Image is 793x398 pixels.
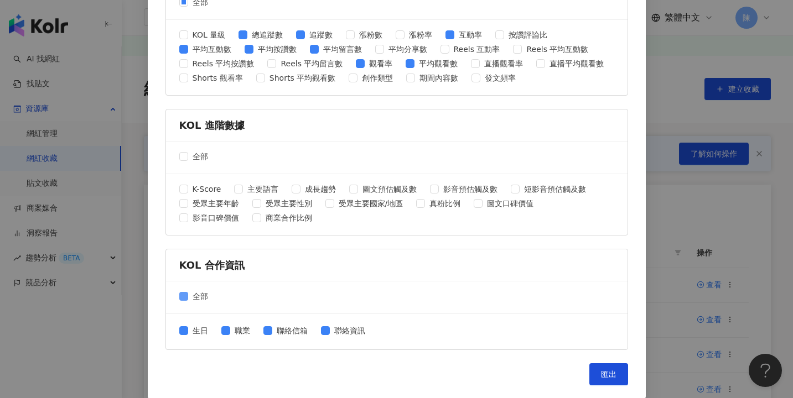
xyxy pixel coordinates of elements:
[545,57,608,70] span: 直播平均觀看數
[230,324,255,337] span: 職業
[454,29,486,41] span: 互動率
[243,183,283,195] span: 主要語言
[272,324,312,337] span: 聯絡信箱
[520,183,590,195] span: 短影音預估觸及數
[365,57,397,70] span: 觀看率
[483,197,538,210] span: 圖文口碑價值
[357,72,397,84] span: 創作類型
[305,29,337,41] span: 追蹤數
[179,258,614,272] div: KOL 合作資訊
[188,29,230,41] span: KOL 量級
[384,43,432,55] span: 平均分享數
[480,57,527,70] span: 直播觀看率
[358,183,421,195] span: 圖文預估觸及數
[188,43,236,55] span: 平均互動數
[188,150,212,163] span: 全部
[589,363,628,385] button: 匯出
[449,43,505,55] span: Reels 互動率
[265,72,340,84] span: Shorts 平均觀看數
[425,197,465,210] span: 真粉比例
[253,43,301,55] span: 平均按讚數
[355,29,387,41] span: 漲粉數
[415,72,463,84] span: 期間內容數
[319,43,366,55] span: 平均留言數
[188,212,243,224] span: 影音口碑價值
[188,290,212,302] span: 全部
[414,57,462,70] span: 平均觀看數
[522,43,593,55] span: Reels 平均互動數
[300,183,340,195] span: 成長趨勢
[261,212,317,224] span: 商業合作比例
[276,57,347,70] span: Reels 平均留言數
[330,324,370,337] span: 聯絡資訊
[439,183,502,195] span: 影音預估觸及數
[504,29,552,41] span: 按讚評論比
[188,324,212,337] span: 生日
[334,197,408,210] span: 受眾主要國家/地區
[405,29,437,41] span: 漲粉率
[188,57,259,70] span: Reels 平均按讚數
[601,370,616,379] span: 匯出
[179,118,614,132] div: KOL 進階數據
[188,183,226,195] span: K-Score
[188,72,247,84] span: Shorts 觀看率
[480,72,520,84] span: 發文頻率
[247,29,287,41] span: 總追蹤數
[261,197,317,210] span: 受眾主要性別
[188,197,243,210] span: 受眾主要年齡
